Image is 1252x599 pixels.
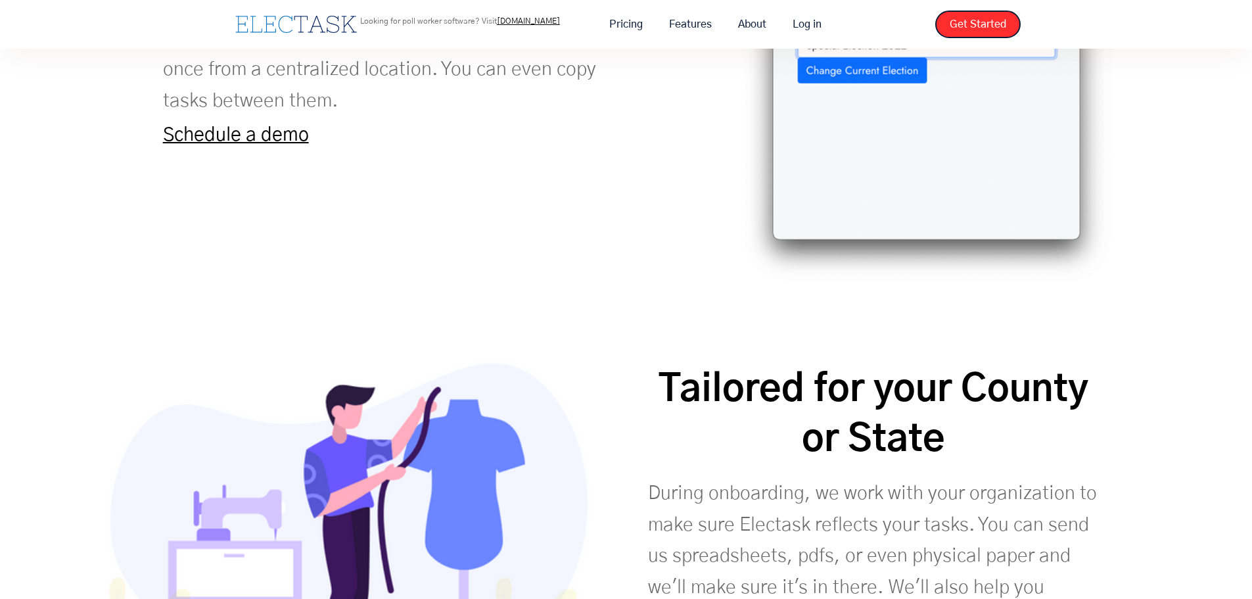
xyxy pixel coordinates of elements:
[360,17,560,25] p: Looking for poll worker software? Visit
[935,11,1021,38] a: Get Started
[163,126,309,145] a: Schedule a demo
[779,11,835,38] a: Log in
[232,12,360,36] a: home
[497,17,560,25] a: [DOMAIN_NAME]
[656,11,725,38] a: Features
[725,11,779,38] a: About
[163,28,596,110] strong: With Electask, you can track multiple elections at once from a centralized location. You can even...
[648,365,1099,465] h2: Tailored for your County or State
[596,11,656,38] a: Pricing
